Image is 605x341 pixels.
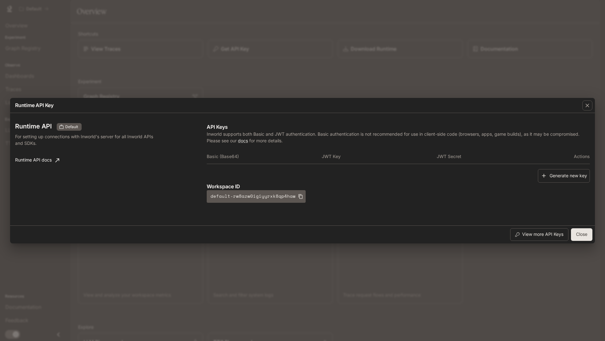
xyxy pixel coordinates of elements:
[63,124,81,130] span: Default
[571,228,592,241] button: Close
[207,131,590,144] p: Inworld supports both Basic and JWT authentication. Basic authentication is not recommended for u...
[57,123,82,131] div: These keys will apply to your current workspace only
[551,149,590,164] th: Actions
[15,123,52,129] h3: Runtime API
[238,138,248,143] a: docs
[510,228,568,241] button: View more API Keys
[207,190,306,203] button: default-rw8azw0igiyyrxk8qp4haw
[207,123,590,131] p: API Keys
[437,149,552,164] th: JWT Secret
[207,183,590,190] p: Workspace ID
[15,101,54,109] p: Runtime API Key
[15,133,155,146] p: For setting up connections with Inworld's server for all Inworld APIs and SDKs.
[207,149,322,164] th: Basic (Base64)
[538,169,590,183] button: Generate new key
[13,154,62,167] a: Runtime API docs
[322,149,437,164] th: JWT Key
